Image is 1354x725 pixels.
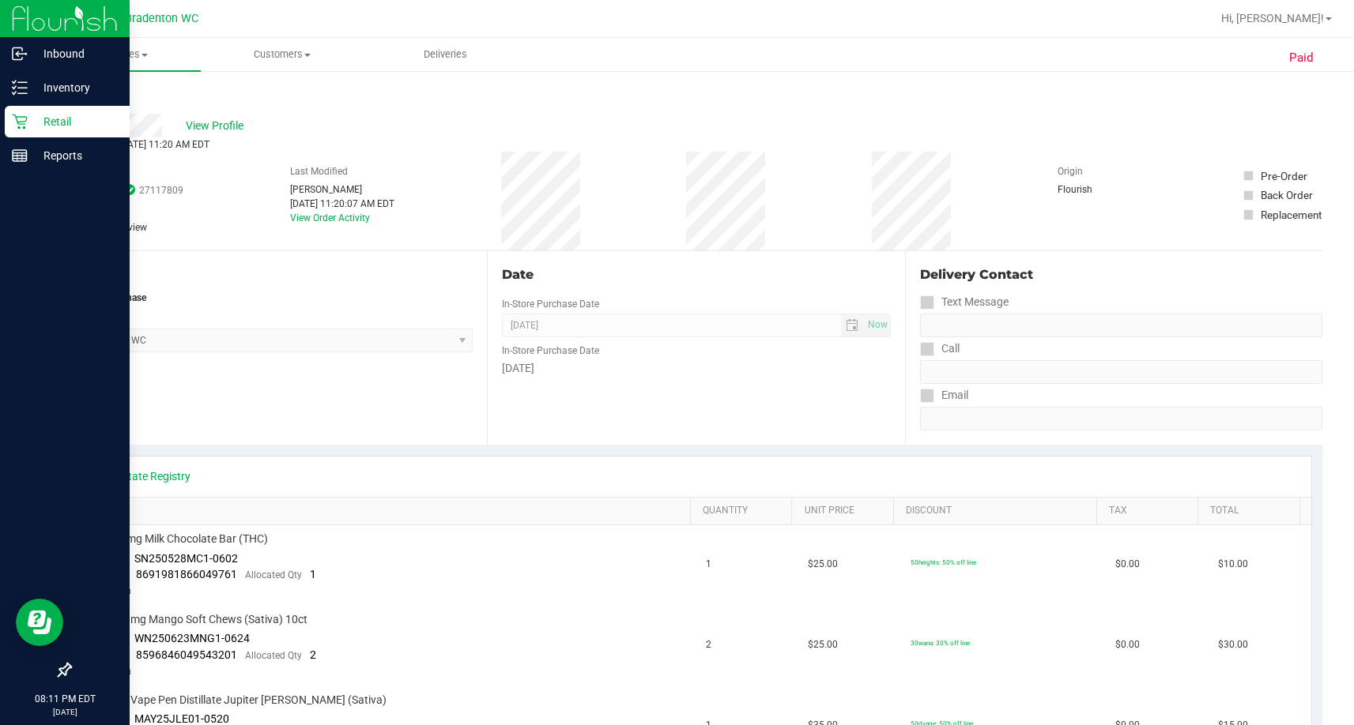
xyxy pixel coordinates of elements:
[1221,12,1324,24] span: Hi, [PERSON_NAME]!
[920,384,968,407] label: Email
[12,114,28,130] inline-svg: Retail
[805,505,888,517] a: Unit Price
[1261,168,1307,184] div: Pre-Order
[502,297,599,311] label: In-Store Purchase Date
[706,557,711,572] span: 1
[186,118,249,134] span: View Profile
[911,558,976,566] span: 50heights: 50% off line
[502,344,599,358] label: In-Store Purchase Date
[502,265,890,284] div: Date
[134,712,229,725] span: MAY25JLE01-0520
[502,360,890,377] div: [DATE]
[136,568,237,580] span: 8691981866049761
[1115,637,1140,652] span: $0.00
[808,637,838,652] span: $25.00
[91,532,268,547] span: HT 100mg Milk Chocolate Bar (THC)
[290,197,394,211] div: [DATE] 11:20:07 AM EDT
[70,139,209,150] span: Completed [DATE] 11:20 AM EDT
[136,648,237,661] span: 8596846049543201
[7,706,123,718] p: [DATE]
[1218,557,1248,572] span: $10.00
[290,182,394,197] div: [PERSON_NAME]
[1109,505,1192,517] a: Tax
[28,112,123,131] p: Retail
[906,505,1090,517] a: Discount
[125,12,198,25] span: Bradenton WC
[290,164,348,178] label: Last Modified
[911,639,970,647] span: 30wana: 30% off line
[70,265,473,284] div: Location
[16,599,63,646] iframe: Resource center
[28,44,123,63] p: Inbound
[1115,557,1140,572] span: $0.00
[1289,49,1314,67] span: Paid
[920,314,1322,337] input: Format: (999) 999-9999
[245,569,302,580] span: Allocated Qty
[96,468,190,484] a: View State Registry
[364,38,527,71] a: Deliveries
[245,650,302,661] span: Allocated Qty
[12,80,28,96] inline-svg: Inventory
[1218,637,1248,652] span: $30.00
[920,291,1009,314] label: Text Message
[310,648,316,661] span: 2
[91,693,387,708] span: FT 0.3g Vape Pen Distillate Jupiter [PERSON_NAME] (Sativa)
[93,505,685,517] a: SKU
[920,337,960,360] label: Call
[139,183,183,197] span: 27117809
[1261,207,1322,223] div: Replacement
[808,557,838,572] span: $25.00
[202,47,363,62] span: Customers
[1210,505,1293,517] a: Total
[12,46,28,62] inline-svg: Inbound
[91,612,307,627] span: WNA 10mg Mango Soft Chews (Sativa) 10ct
[134,552,238,565] span: SN250528MC1-0602
[703,505,786,517] a: Quantity
[1058,182,1137,197] div: Flourish
[310,568,316,580] span: 1
[1058,164,1083,178] label: Origin
[7,692,123,706] p: 08:11 PM EDT
[920,265,1322,284] div: Delivery Contact
[1261,187,1313,203] div: Back Order
[28,146,123,165] p: Reports
[402,47,488,62] span: Deliveries
[28,78,123,97] p: Inventory
[706,637,711,652] span: 2
[134,632,250,644] span: WN250623MNG1-0624
[201,38,364,71] a: Customers
[920,360,1322,384] input: Format: (999) 999-9999
[290,212,370,224] a: View Order Activity
[124,182,135,197] span: In Sync
[12,148,28,163] inline-svg: Reports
